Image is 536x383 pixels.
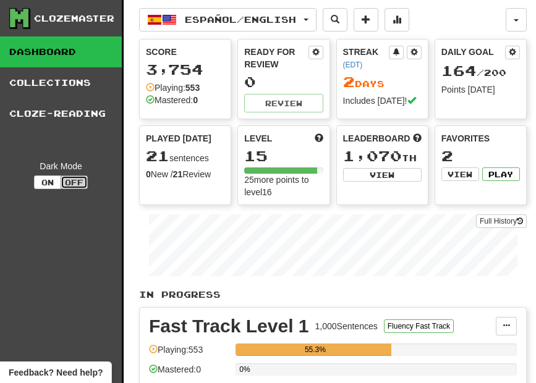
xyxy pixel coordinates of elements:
[146,62,224,77] div: 3,754
[146,169,151,179] strong: 0
[146,148,224,164] div: sentences
[441,148,520,164] div: 2
[343,168,422,182] button: View
[343,132,411,145] span: Leaderboard
[149,343,229,364] div: Playing: 553
[441,167,479,181] button: View
[315,132,323,145] span: Score more points to level up
[441,132,520,145] div: Favorites
[476,214,527,228] a: Full History
[244,148,323,164] div: 15
[34,12,114,25] div: Clozemaster
[441,46,505,59] div: Daily Goal
[9,160,113,172] div: Dark Mode
[146,46,224,58] div: Score
[413,132,422,145] span: This week in points, UTC
[441,62,477,79] span: 164
[343,61,363,69] a: (EDT)
[441,67,506,78] span: / 200
[244,174,323,198] div: 25 more points to level 16
[343,95,422,107] div: Includes [DATE]!
[146,168,224,180] div: New / Review
[244,46,308,70] div: Ready for Review
[185,14,296,25] span: Español / English
[149,317,309,335] div: Fast Track Level 1
[323,8,347,32] button: Search sentences
[343,148,422,164] div: th
[139,8,317,32] button: Español/English
[482,167,520,181] button: Play
[61,175,88,189] button: Off
[139,288,527,301] p: In Progress
[343,74,422,90] div: Day s
[244,94,323,112] button: Review
[244,132,272,145] span: Level
[146,94,198,106] div: Mastered:
[385,8,409,32] button: More stats
[384,319,454,333] button: Fluency Fast Track
[244,74,323,90] div: 0
[343,46,389,70] div: Streak
[146,147,169,164] span: 21
[146,132,211,145] span: Played [DATE]
[315,320,378,332] div: 1,000 Sentences
[146,82,200,94] div: Playing:
[34,175,61,189] button: On
[239,343,391,356] div: 55.3%
[343,147,402,164] span: 1,070
[9,366,103,379] span: Open feedback widget
[193,95,198,105] strong: 0
[441,83,520,96] div: Points [DATE]
[173,169,183,179] strong: 21
[185,83,200,93] strong: 553
[354,8,378,32] button: Add sentence to collection
[343,73,355,90] span: 2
